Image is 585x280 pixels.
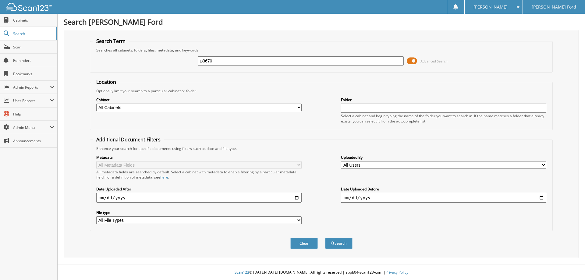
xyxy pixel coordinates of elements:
[341,155,546,160] label: Uploaded By
[58,265,585,280] div: © [DATE]-[DATE] [DOMAIN_NAME]. All rights reserved | appb04-scan123-com |
[341,193,546,203] input: end
[93,38,129,44] legend: Search Term
[96,193,302,203] input: start
[160,175,168,180] a: here
[290,238,318,249] button: Clear
[93,136,164,143] legend: Additional Document Filters
[341,97,546,102] label: Folder
[96,186,302,192] label: Date Uploaded After
[473,5,508,9] span: [PERSON_NAME]
[96,155,302,160] label: Metadata
[93,88,550,94] div: Optionally limit your search to a particular cabinet or folder
[64,17,579,27] h1: Search [PERSON_NAME] Ford
[385,270,408,275] a: Privacy Policy
[13,18,54,23] span: Cabinets
[341,186,546,192] label: Date Uploaded Before
[13,98,50,103] span: User Reports
[420,59,448,63] span: Advanced Search
[93,48,550,53] div: Searches all cabinets, folders, files, metadata, and keywords
[325,238,353,249] button: Search
[13,112,54,117] span: Help
[13,44,54,50] span: Scan
[93,146,550,151] div: Enhance your search for specific documents using filters such as date and file type.
[13,85,50,90] span: Admin Reports
[13,71,54,76] span: Bookmarks
[96,97,302,102] label: Cabinet
[532,5,576,9] span: [PERSON_NAME] Ford
[235,270,249,275] span: Scan123
[341,113,546,124] div: Select a cabinet and begin typing the name of the folder you want to search in. If the name match...
[96,210,302,215] label: File type
[93,79,119,85] legend: Location
[13,31,53,36] span: Search
[96,169,302,180] div: All metadata fields are searched by default. Select a cabinet with metadata to enable filtering b...
[13,138,54,144] span: Announcements
[13,58,54,63] span: Reminders
[13,125,50,130] span: Admin Menu
[6,3,52,11] img: scan123-logo-white.svg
